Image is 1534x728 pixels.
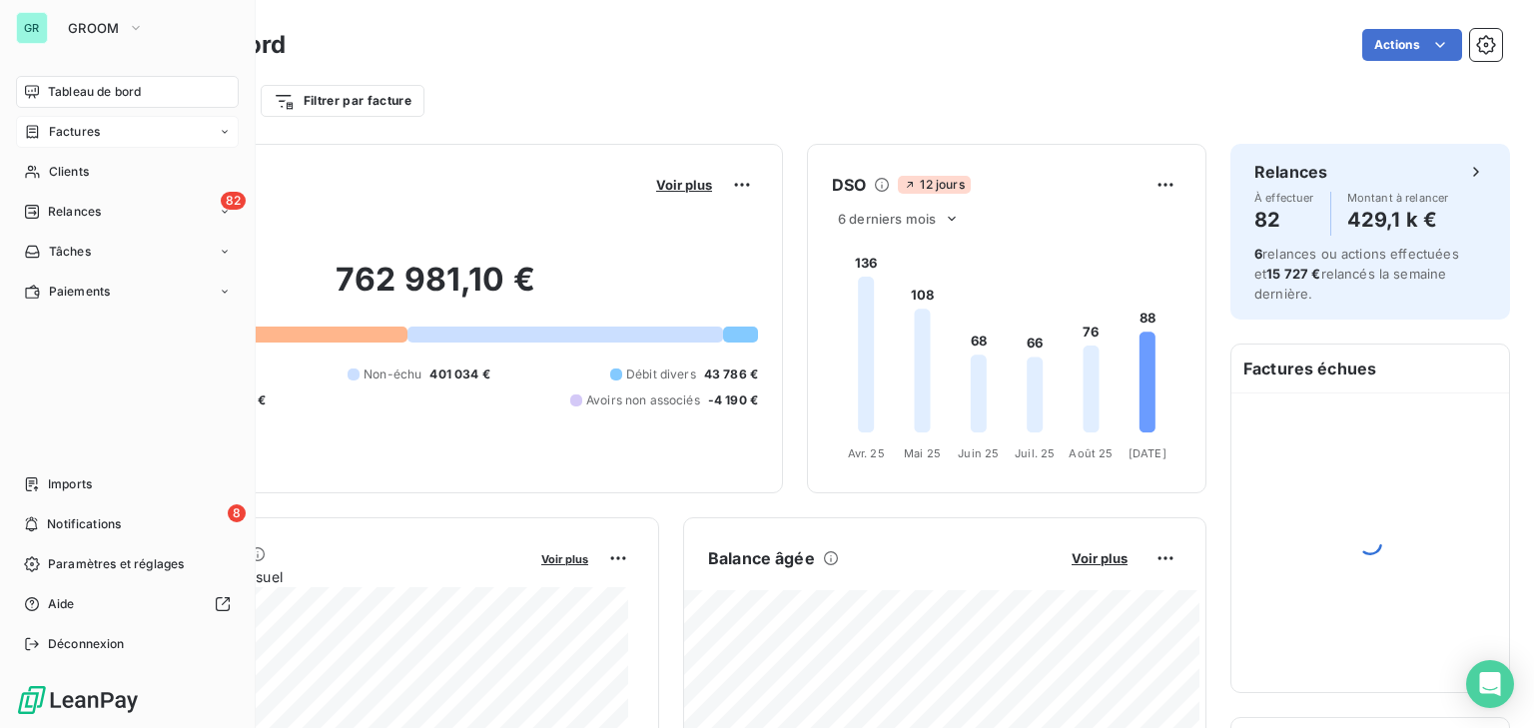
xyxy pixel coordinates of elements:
span: 6 derniers mois [838,211,936,227]
h4: 82 [1254,204,1314,236]
h6: DSO [832,173,866,197]
tspan: Mai 25 [904,446,941,460]
span: 43 786 € [704,365,758,383]
button: Voir plus [535,549,594,567]
span: Tâches [49,243,91,261]
span: Montant à relancer [1347,192,1449,204]
span: Clients [49,163,89,181]
button: Filtrer par facture [261,85,424,117]
button: Voir plus [650,176,718,194]
span: -4 190 € [708,391,758,409]
span: Tableau de bord [48,83,141,101]
span: Aide [48,595,75,613]
span: Voir plus [541,552,588,566]
button: Voir plus [1066,549,1134,567]
span: Paiements [49,283,110,301]
div: GR [16,12,48,44]
tspan: Août 25 [1069,446,1113,460]
span: 6 [1254,246,1262,262]
h6: Factures échues [1231,345,1509,392]
tspan: Avr. 25 [848,446,885,460]
span: Imports [48,475,92,493]
span: Avoirs non associés [586,391,700,409]
span: Non-échu [364,365,421,383]
span: 15 727 € [1266,266,1320,282]
span: Déconnexion [48,635,125,653]
h2: 762 981,10 € [113,260,758,320]
tspan: Juil. 25 [1015,446,1055,460]
div: Open Intercom Messenger [1466,660,1514,708]
span: GROOM [68,20,120,36]
span: Relances [48,203,101,221]
span: Voir plus [1072,550,1128,566]
tspan: [DATE] [1129,446,1166,460]
tspan: Juin 25 [958,446,999,460]
button: Actions [1362,29,1462,61]
span: 82 [221,192,246,210]
h4: 429,1 k € [1347,204,1449,236]
h6: Balance âgée [708,546,815,570]
span: Chiffre d'affaires mensuel [113,566,527,587]
img: Logo LeanPay [16,684,140,716]
span: Paramètres et réglages [48,555,184,573]
a: Aide [16,588,239,620]
span: À effectuer [1254,192,1314,204]
span: 12 jours [898,176,970,194]
span: Voir plus [656,177,712,193]
span: 8 [228,504,246,522]
h6: Relances [1254,160,1327,184]
span: 401 034 € [429,365,489,383]
span: relances ou actions effectuées et relancés la semaine dernière. [1254,246,1459,302]
span: Notifications [47,515,121,533]
span: Factures [49,123,100,141]
span: Débit divers [626,365,696,383]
